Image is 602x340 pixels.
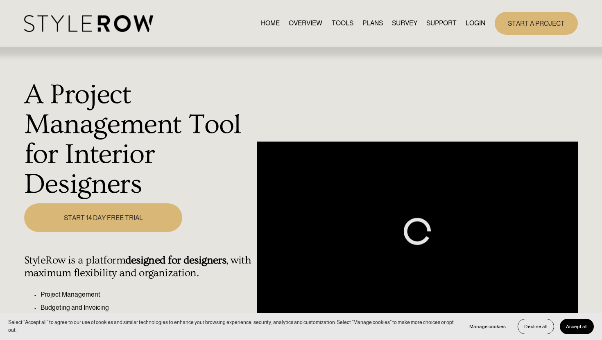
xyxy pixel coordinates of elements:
[566,324,588,329] span: Accept all
[125,254,226,266] strong: designed for designers
[41,303,252,313] p: Budgeting and Invoicing
[24,80,252,199] h1: A Project Management Tool for Interior Designers
[495,12,578,34] a: START A PROJECT
[332,18,353,29] a: TOOLS
[463,319,512,334] button: Manage cookies
[426,18,457,29] a: folder dropdown
[8,319,455,334] p: Select “Accept all” to agree to our use of cookies and similar technologies to enhance your brows...
[469,324,506,329] span: Manage cookies
[524,324,548,329] span: Decline all
[289,18,322,29] a: OVERVIEW
[466,18,485,29] a: LOGIN
[24,254,252,279] h4: StyleRow is a platform , with maximum flexibility and organization.
[392,18,417,29] a: SURVEY
[362,18,383,29] a: PLANS
[24,203,183,232] a: START 14 DAY FREE TRIAL
[426,18,457,28] span: SUPPORT
[518,319,554,334] button: Decline all
[261,18,280,29] a: HOME
[24,15,153,32] img: StyleRow
[560,319,594,334] button: Accept all
[41,290,252,299] p: Project Management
